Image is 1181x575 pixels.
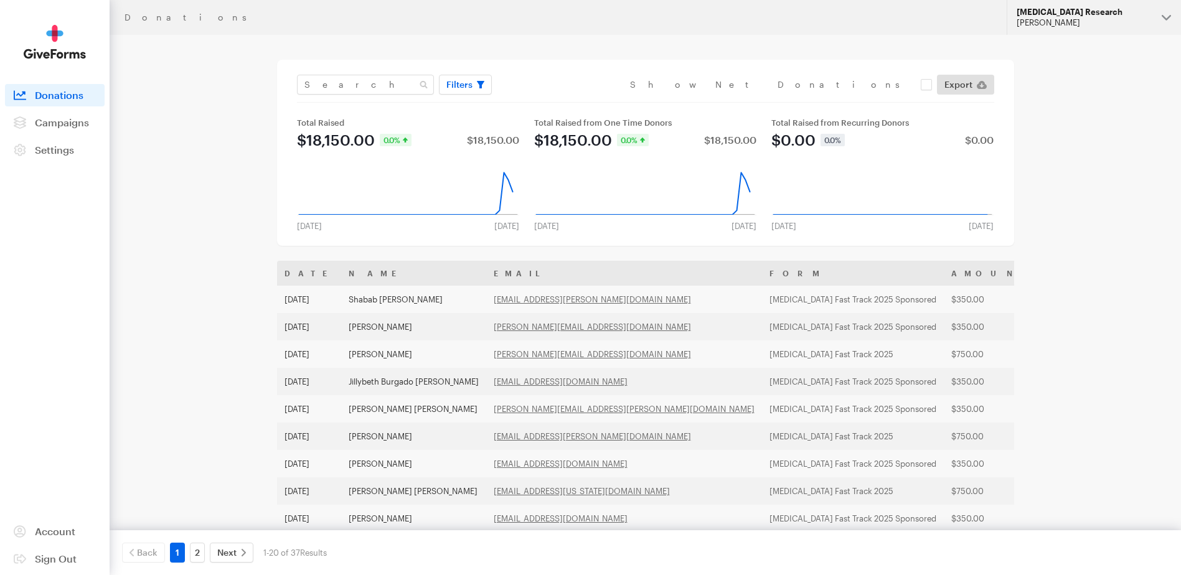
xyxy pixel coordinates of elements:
[5,548,105,570] a: Sign Out
[944,340,1045,368] td: $750.00
[617,134,649,146] div: 0.0%
[771,118,994,128] div: Total Raised from Recurring Donors
[944,77,972,92] span: Export
[821,134,845,146] div: 0.0%
[494,349,691,359] a: [PERSON_NAME][EMAIL_ADDRESS][DOMAIN_NAME]
[277,261,341,286] th: Date
[277,286,341,313] td: [DATE]
[937,75,994,95] a: Export
[944,395,1045,423] td: $350.00
[341,505,486,532] td: [PERSON_NAME]
[944,286,1045,313] td: $350.00
[764,221,804,231] div: [DATE]
[944,423,1045,450] td: $750.00
[704,135,756,145] div: $18,150.00
[762,261,944,286] th: Form
[35,144,74,156] span: Settings
[190,543,205,563] a: 2
[380,134,412,146] div: 0.0%
[494,486,670,496] a: [EMAIL_ADDRESS][US_STATE][DOMAIN_NAME]
[277,395,341,423] td: [DATE]
[486,261,762,286] th: Email
[762,423,944,450] td: [MEDICAL_DATA] Fast Track 2025
[5,84,105,106] a: Donations
[24,25,86,59] img: GiveForms
[762,286,944,313] td: [MEDICAL_DATA] Fast Track 2025 Sponsored
[210,543,253,563] a: Next
[771,133,816,147] div: $0.00
[534,118,756,128] div: Total Raised from One Time Donors
[341,340,486,368] td: [PERSON_NAME]
[341,368,486,395] td: Jillybeth Burgado [PERSON_NAME]
[439,75,492,95] button: Filters
[944,505,1045,532] td: $350.00
[762,313,944,340] td: [MEDICAL_DATA] Fast Track 2025 Sponsored
[300,548,327,558] span: Results
[944,368,1045,395] td: $350.00
[944,450,1045,477] td: $350.00
[35,89,83,101] span: Donations
[944,477,1045,505] td: $750.00
[494,376,628,386] a: [EMAIL_ADDRESS][DOMAIN_NAME]
[961,221,1001,231] div: [DATE]
[277,368,341,395] td: [DATE]
[494,513,628,523] a: [EMAIL_ADDRESS][DOMAIN_NAME]
[494,404,755,414] a: [PERSON_NAME][EMAIL_ADDRESS][PERSON_NAME][DOMAIN_NAME]
[341,423,486,450] td: [PERSON_NAME]
[341,395,486,423] td: [PERSON_NAME] [PERSON_NAME]
[263,543,327,563] div: 1-20 of 37
[762,450,944,477] td: [MEDICAL_DATA] Fast Track 2025 Sponsored
[35,553,77,564] span: Sign Out
[494,294,691,304] a: [EMAIL_ADDRESS][PERSON_NAME][DOMAIN_NAME]
[341,261,486,286] th: Name
[446,77,473,92] span: Filters
[5,139,105,161] a: Settings
[5,520,105,543] a: Account
[277,340,341,368] td: [DATE]
[35,525,75,537] span: Account
[341,477,486,505] td: [PERSON_NAME] [PERSON_NAME]
[762,477,944,505] td: [MEDICAL_DATA] Fast Track 2025
[944,313,1045,340] td: $350.00
[965,135,994,145] div: $0.00
[277,505,341,532] td: [DATE]
[217,545,237,560] span: Next
[341,286,486,313] td: Shabab [PERSON_NAME]
[487,221,527,231] div: [DATE]
[494,459,628,469] a: [EMAIL_ADDRESS][DOMAIN_NAME]
[297,118,519,128] div: Total Raised
[289,221,329,231] div: [DATE]
[724,221,764,231] div: [DATE]
[762,340,944,368] td: [MEDICAL_DATA] Fast Track 2025
[762,505,944,532] td: [MEDICAL_DATA] Fast Track 2025 Sponsored
[277,313,341,340] td: [DATE]
[297,133,375,147] div: $18,150.00
[1017,7,1152,17] div: [MEDICAL_DATA] Research
[297,75,434,95] input: Search Name & Email
[35,116,89,128] span: Campaigns
[5,111,105,134] a: Campaigns
[494,431,691,441] a: [EMAIL_ADDRESS][PERSON_NAME][DOMAIN_NAME]
[762,368,944,395] td: [MEDICAL_DATA] Fast Track 2025 Sponsored
[944,261,1045,286] th: Amount
[341,313,486,340] td: [PERSON_NAME]
[277,477,341,505] td: [DATE]
[527,221,567,231] div: [DATE]
[277,423,341,450] td: [DATE]
[467,135,519,145] div: $18,150.00
[1017,17,1152,28] div: [PERSON_NAME]
[277,450,341,477] td: [DATE]
[762,395,944,423] td: [MEDICAL_DATA] Fast Track 2025 Sponsored
[494,322,691,332] a: [PERSON_NAME][EMAIL_ADDRESS][DOMAIN_NAME]
[534,133,612,147] div: $18,150.00
[341,450,486,477] td: [PERSON_NAME]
